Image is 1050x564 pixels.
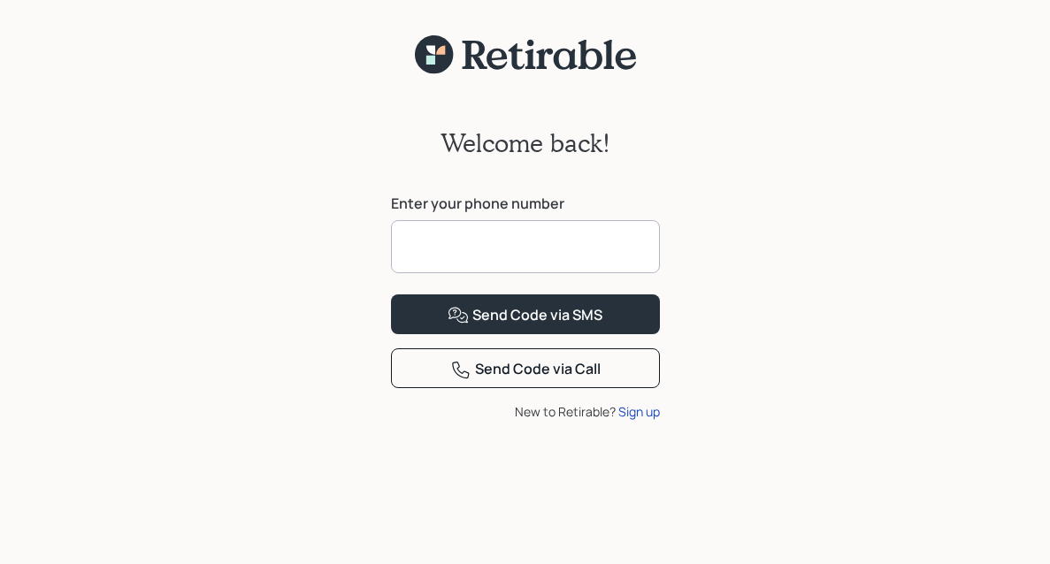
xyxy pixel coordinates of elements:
div: Send Code via Call [450,359,601,380]
button: Send Code via SMS [391,294,660,334]
div: Send Code via SMS [448,305,602,326]
h2: Welcome back! [441,128,610,158]
button: Send Code via Call [391,348,660,388]
div: New to Retirable? [391,402,660,421]
div: Sign up [618,402,660,421]
label: Enter your phone number [391,194,660,213]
